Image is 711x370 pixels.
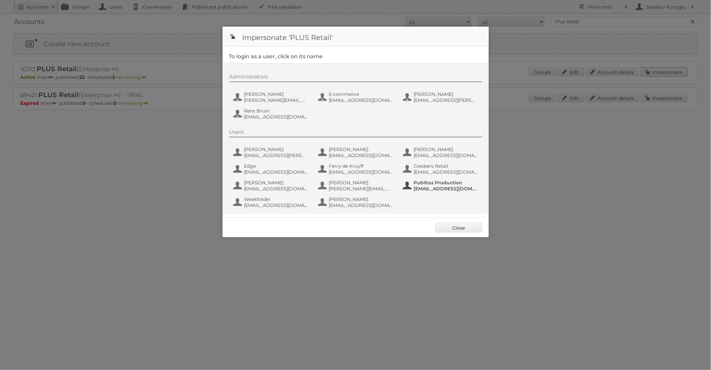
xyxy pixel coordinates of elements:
[402,179,480,192] button: Publitas Production [EMAIL_ADDRESS][DOMAIN_NAME]
[414,91,478,97] span: [PERSON_NAME]
[317,162,396,176] button: Ferry de Kruyff [EMAIL_ADDRESS][DOMAIN_NAME]
[244,180,309,186] span: [PERSON_NAME]
[329,146,394,152] span: [PERSON_NAME]
[229,53,323,60] legend: To login as a user, click on its name
[317,196,396,209] button: [PERSON_NAME] [EMAIL_ADDRESS][DOMAIN_NAME]
[244,114,309,120] span: [EMAIL_ADDRESS][DOMAIN_NAME]
[329,169,394,175] span: [EMAIL_ADDRESS][DOMAIN_NAME]
[244,169,309,175] span: [EMAIL_ADDRESS][DOMAIN_NAME]
[329,163,394,169] span: Ferry de Kruyff
[233,146,311,159] button: [PERSON_NAME] [EMAIL_ADDRESS][PERSON_NAME][DOMAIN_NAME]
[244,91,309,97] span: [PERSON_NAME]
[329,91,394,97] span: E-commerce
[329,196,394,202] span: [PERSON_NAME]
[329,186,394,192] span: [PERSON_NAME][EMAIL_ADDRESS][DOMAIN_NAME]
[244,196,309,202] span: Weekfolder
[329,180,394,186] span: [PERSON_NAME]
[402,146,480,159] button: [PERSON_NAME] [EMAIL_ADDRESS][DOMAIN_NAME]
[317,179,396,192] button: [PERSON_NAME] [PERSON_NAME][EMAIL_ADDRESS][DOMAIN_NAME]
[233,91,311,104] button: [PERSON_NAME] [PERSON_NAME][EMAIL_ADDRESS][DOMAIN_NAME]
[402,162,480,176] button: Giesbers Retail [EMAIL_ADDRESS][DOMAIN_NAME]
[414,186,478,192] span: [EMAIL_ADDRESS][DOMAIN_NAME]
[244,163,309,169] span: Edge
[414,97,478,103] span: [EMAIL_ADDRESS][PERSON_NAME][DOMAIN_NAME]
[414,152,478,158] span: [EMAIL_ADDRESS][DOMAIN_NAME]
[244,152,309,158] span: [EMAIL_ADDRESS][PERSON_NAME][DOMAIN_NAME]
[414,146,478,152] span: [PERSON_NAME]
[229,74,482,82] div: Administrators
[229,129,482,137] div: Users
[317,91,396,104] button: E-commerce [EMAIL_ADDRESS][DOMAIN_NAME]
[244,202,309,208] span: [EMAIL_ADDRESS][DOMAIN_NAME]
[414,163,478,169] span: Giesbers Retail
[233,162,311,176] button: Edge [EMAIL_ADDRESS][DOMAIN_NAME]
[329,97,394,103] span: [EMAIL_ADDRESS][DOMAIN_NAME]
[244,186,309,192] span: [EMAIL_ADDRESS][DOMAIN_NAME]
[244,146,309,152] span: [PERSON_NAME]
[244,108,309,114] span: Rens Bruin
[329,152,394,158] span: [EMAIL_ADDRESS][DOMAIN_NAME]
[233,196,311,209] button: Weekfolder [EMAIL_ADDRESS][DOMAIN_NAME]
[223,27,489,47] h1: Impersonate 'PLUS Retail'
[233,179,311,192] button: [PERSON_NAME] [EMAIL_ADDRESS][DOMAIN_NAME]
[414,180,478,186] span: Publitas Production
[402,91,480,104] button: [PERSON_NAME] [EMAIL_ADDRESS][PERSON_NAME][DOMAIN_NAME]
[317,146,396,159] button: [PERSON_NAME] [EMAIL_ADDRESS][DOMAIN_NAME]
[329,202,394,208] span: [EMAIL_ADDRESS][DOMAIN_NAME]
[233,107,311,120] button: Rens Bruin [EMAIL_ADDRESS][DOMAIN_NAME]
[414,169,478,175] span: [EMAIL_ADDRESS][DOMAIN_NAME]
[244,97,309,103] span: [PERSON_NAME][EMAIL_ADDRESS][DOMAIN_NAME]
[436,223,482,233] a: Close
